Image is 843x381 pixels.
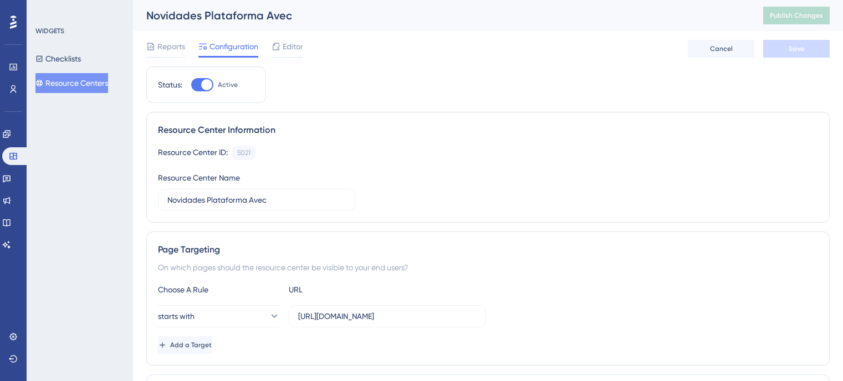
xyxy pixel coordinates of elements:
[146,8,735,23] div: Novidades Plataforma Avec
[170,341,212,349] span: Add a Target
[763,40,830,58] button: Save
[770,11,823,20] span: Publish Changes
[35,73,108,93] button: Resource Centers
[158,336,212,354] button: Add a Target
[688,40,754,58] button: Cancel
[158,146,228,160] div: Resource Center ID:
[158,305,280,327] button: starts with
[157,40,185,53] span: Reports
[710,44,733,53] span: Cancel
[167,194,346,206] input: Type your Resource Center name
[210,40,258,53] span: Configuration
[158,171,240,184] div: Resource Center Name
[158,283,280,296] div: Choose A Rule
[796,337,830,370] iframe: UserGuiding AI Assistant Launcher
[35,27,64,35] div: WIDGETS
[158,310,195,323] span: starts with
[298,310,477,322] input: yourwebsite.com/path
[158,78,182,91] div: Status:
[158,261,818,274] div: On which pages should the resource center be visible to your end users?
[763,7,830,24] button: Publish Changes
[289,283,411,296] div: URL
[789,44,804,53] span: Save
[158,123,818,137] div: Resource Center Information
[218,80,238,89] span: Active
[35,49,81,69] button: Checklists
[283,40,303,53] span: Editor
[237,148,251,157] div: 5021
[158,243,818,256] div: Page Targeting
